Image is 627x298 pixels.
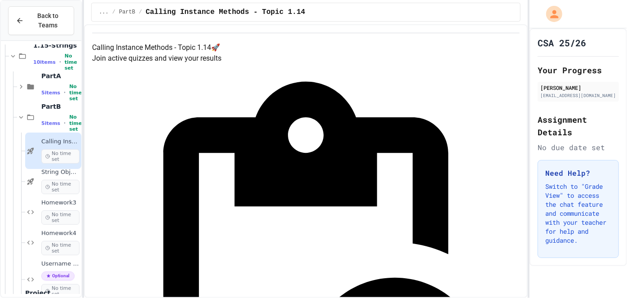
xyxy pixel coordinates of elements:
span: Back to Teams [29,11,66,30]
span: Calling Instance Methods - Topic 1.14 [41,138,79,146]
span: Project [25,289,79,297]
span: PartB [41,102,79,111]
span: 5 items [41,90,60,96]
span: No time set [41,180,79,194]
span: • [59,58,61,66]
h1: CSA 25/26 [538,36,586,49]
span: 10 items [33,59,56,65]
span: / [112,9,115,16]
span: Optional [41,271,75,280]
span: No time set [41,149,79,164]
div: No due date set [538,142,619,153]
span: PartB [119,9,135,16]
div: [EMAIL_ADDRESS][DOMAIN_NAME] [540,92,616,99]
span: String Objects: Concatenation, Literals, and More [41,169,79,176]
span: Calling Instance Methods - Topic 1.14 [146,7,305,18]
div: My Account [537,4,565,24]
button: Back to Teams [8,6,74,35]
span: ... [99,9,109,16]
span: No time set [41,241,79,255]
h4: Calling Instance Methods - Topic 1.14 🚀 [92,42,520,53]
h2: Your Progress [538,64,619,76]
span: Homework3 [41,199,79,207]
span: No time set [69,84,82,102]
p: Join active quizzes and view your results [92,53,520,64]
h2: Assignment Details [538,113,619,138]
h3: Need Help? [545,168,611,178]
span: 1.15-Strings [33,41,79,49]
span: • [64,89,66,96]
span: PartA [41,72,79,80]
span: 5 items [41,120,60,126]
span: / [139,9,142,16]
span: Homework4 [41,230,79,237]
p: Switch to "Grade View" to access the chat feature and communicate with your teacher for help and ... [545,182,611,245]
span: Username Profile Generator [41,260,79,268]
span: • [64,120,66,127]
span: No time set [69,114,82,132]
div: [PERSON_NAME] [540,84,616,92]
span: No time set [65,53,79,71]
span: No time set [41,210,79,225]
